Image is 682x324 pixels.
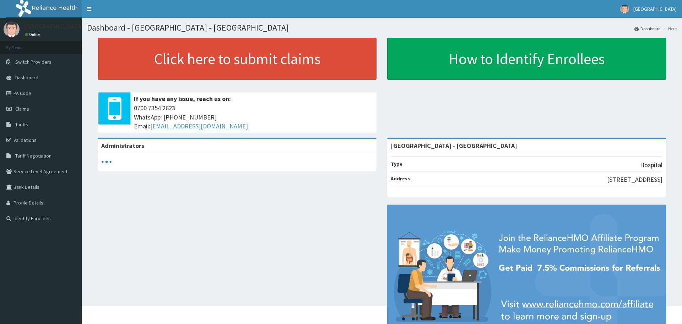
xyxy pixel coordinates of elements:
li: Here [661,26,677,32]
h1: Dashboard - [GEOGRAPHIC_DATA] - [GEOGRAPHIC_DATA] [87,23,677,32]
p: [GEOGRAPHIC_DATA] [25,23,83,30]
span: 0700 7354 2623 WhatsApp: [PHONE_NUMBER] Email: [134,103,373,131]
b: If you have any issue, reach us on: [134,95,231,103]
strong: [GEOGRAPHIC_DATA] - [GEOGRAPHIC_DATA] [391,142,517,150]
a: Dashboard [634,26,661,32]
a: How to Identify Enrollees [387,38,666,80]
a: [EMAIL_ADDRESS][DOMAIN_NAME] [150,122,248,130]
p: Hospital [640,160,662,170]
img: User Image [620,5,629,14]
b: Address [391,175,410,182]
a: Online [25,32,42,37]
span: Claims [15,106,29,112]
span: Dashboard [15,74,38,81]
a: Click here to submit claims [98,38,377,80]
span: Tariffs [15,121,28,128]
b: Administrators [101,142,144,150]
p: [STREET_ADDRESS] [607,175,662,184]
span: [GEOGRAPHIC_DATA] [633,6,677,12]
svg: audio-loading [101,156,112,167]
span: Tariff Negotiation [15,153,52,159]
span: Switch Providers [15,59,52,65]
b: Type [391,161,402,167]
img: User Image [4,21,20,37]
